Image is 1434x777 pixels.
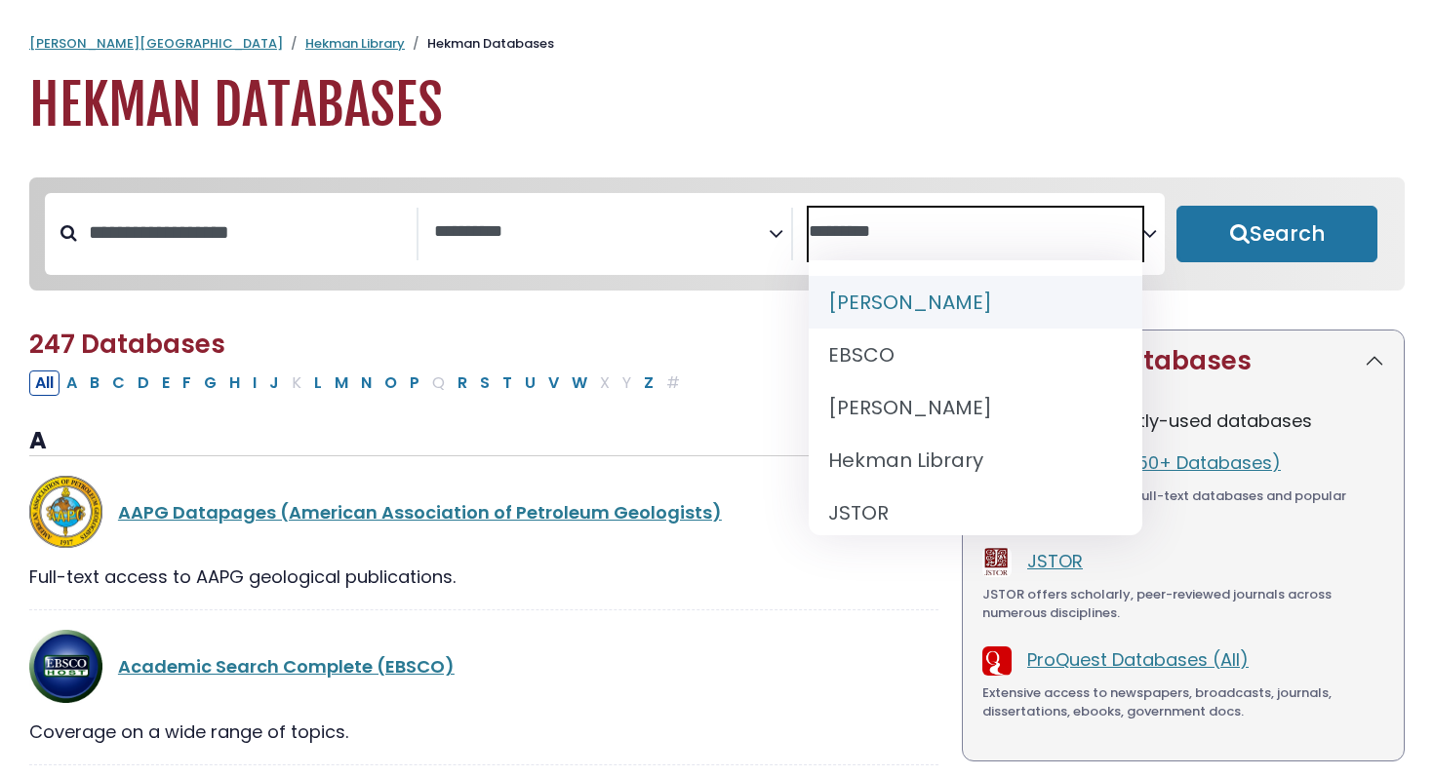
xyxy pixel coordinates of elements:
[329,370,354,396] button: Filter Results M
[118,654,455,679] a: Academic Search Complete (EBSCO)
[404,370,425,396] button: Filter Results P
[452,370,473,396] button: Filter Results R
[29,34,1405,54] nav: breadcrumb
[519,370,541,396] button: Filter Results U
[638,370,659,396] button: Filter Results Z
[497,370,518,396] button: Filter Results T
[84,370,105,396] button: Filter Results B
[29,563,938,590] div: Full-text access to AAPG geological publications.
[29,427,938,456] h3: A
[809,329,1142,381] li: EBSCO
[566,370,593,396] button: Filter Results W
[29,73,1405,138] h1: Hekman Databases
[355,370,378,396] button: Filter Results N
[542,370,565,396] button: Filter Results V
[405,34,554,54] li: Hekman Databases
[177,370,197,396] button: Filter Results F
[29,177,1405,291] nav: Search filters
[809,381,1142,434] li: [PERSON_NAME]
[60,370,83,396] button: Filter Results A
[982,408,1384,434] p: The most frequently-used databases
[1027,549,1083,573] a: JSTOR
[982,585,1384,623] div: JSTOR offers scholarly, peer-reviewed journals across numerous disciplines.
[29,327,225,362] span: 247 Databases
[308,370,328,396] button: Filter Results L
[132,370,155,396] button: Filter Results D
[247,370,262,396] button: Filter Results I
[156,370,176,396] button: Filter Results E
[809,222,1142,243] textarea: Search
[29,719,938,745] div: Coverage on a wide range of topics.
[223,370,246,396] button: Filter Results H
[1027,647,1249,672] a: ProQuest Databases (All)
[1027,450,1281,475] a: EBSCOhost (50+ Databases)
[118,500,722,524] a: AAPG Datapages (American Association of Petroleum Geologists)
[809,276,1142,329] li: [PERSON_NAME]
[305,34,405,53] a: Hekman Library
[434,222,768,243] textarea: Search
[198,370,222,396] button: Filter Results G
[106,370,131,396] button: Filter Results C
[982,683,1384,721] div: Extensive access to newspapers, broadcasts, journals, dissertations, ebooks, government docs.
[29,34,283,53] a: [PERSON_NAME][GEOGRAPHIC_DATA]
[378,370,403,396] button: Filter Results O
[963,330,1404,392] button: Featured Databases
[809,434,1142,486] li: Hekman Library
[29,369,688,394] div: Alpha-list to filter by first letter of database name
[809,486,1142,539] li: JSTOR
[77,216,417,249] input: Search database by title or keyword
[1176,206,1377,262] button: Submit for Search Results
[263,370,285,396] button: Filter Results J
[982,486,1384,524] div: Powerful platform with full-text databases and popular information.
[474,370,496,396] button: Filter Results S
[29,370,60,396] button: All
